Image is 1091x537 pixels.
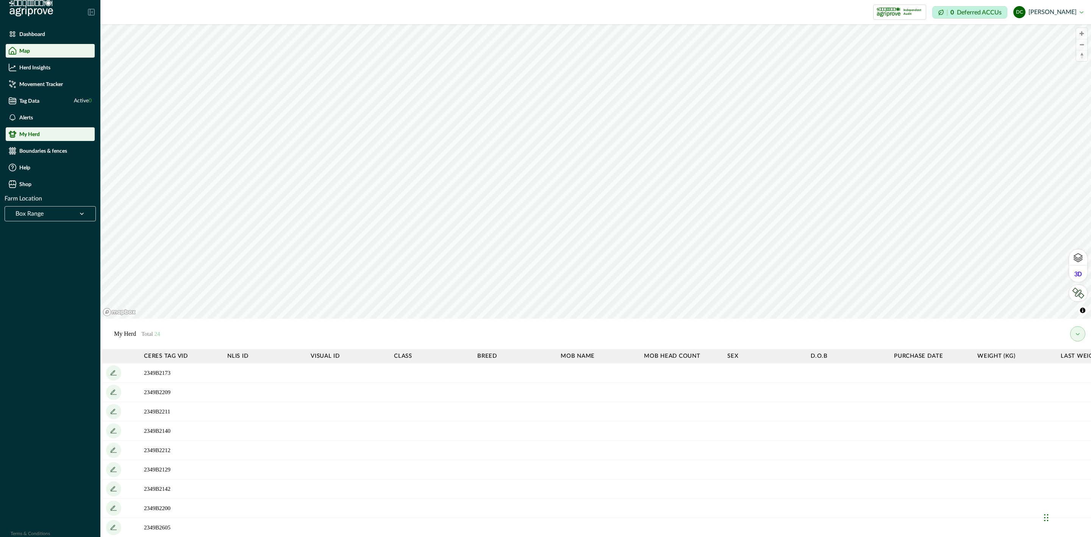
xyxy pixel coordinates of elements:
[6,111,95,124] a: Alerts
[140,349,224,363] th: Ceres Tag VID
[106,462,121,477] button: add
[106,501,121,516] button: add
[890,349,974,363] th: Purchase date
[1042,499,1080,535] iframe: Chat Widget
[6,177,95,191] a: Shop
[6,144,95,158] a: Boundaries & fences
[140,402,224,421] td: 2349B2211
[74,97,92,105] span: Active
[6,27,95,41] a: Dashboard
[19,48,30,54] p: Map
[19,31,45,37] p: Dashboard
[6,61,95,74] a: Herd Insights
[19,114,33,121] p: Alerts
[1044,506,1049,529] div: Drag
[100,24,1091,319] canvas: Map
[89,98,92,103] span: 0
[19,148,67,154] p: Boundaries & fences
[957,9,1002,15] p: Deferred ACCUs
[807,349,890,363] th: D.O.B
[557,349,640,363] th: Mob name
[140,421,224,441] td: 2349B2140
[6,161,95,174] a: Help
[19,164,30,171] p: Help
[106,385,121,400] button: add
[903,8,923,16] p: Independent Audit
[974,349,1057,363] th: Weight (kg)
[224,349,307,363] th: NLIS ID
[140,499,224,518] td: 2349B2200
[103,308,136,316] a: Mapbox logo
[106,365,121,380] button: add
[106,423,121,438] button: add
[1072,288,1084,299] img: LkRIKP7pqK064DBUf7vatyaj0RnXiK+1zEGAAAAAElFTkSuQmCC
[6,77,95,91] a: Movement Tracker
[140,479,224,499] td: 2349B2142
[1076,28,1087,39] button: Zoom in
[140,460,224,479] td: 2349B2129
[141,331,160,337] span: Total
[140,363,224,383] td: 2349B2173
[1013,3,1083,21] button: dylan cronje[PERSON_NAME]
[1078,306,1087,315] button: Toggle attribution
[106,443,121,458] button: add
[140,441,224,460] td: 2349B2212
[6,44,95,58] a: Map
[873,5,926,20] button: certification logoIndependent Audit
[19,81,63,87] p: Movement Tracker
[6,127,95,141] a: My Herd
[140,383,224,402] td: 2349B2209
[474,349,557,363] th: Breed
[1076,50,1087,61] button: Reset bearing to north
[1070,326,1085,341] button: my herd
[114,329,160,338] p: My Herd
[106,520,121,535] button: add
[19,98,39,104] p: Tag Data
[640,349,724,363] th: Mob head count
[1076,39,1087,50] button: Zoom out
[106,481,121,496] button: add
[19,64,50,70] p: Herd Insights
[19,181,31,187] p: Shop
[155,331,160,337] span: 24
[6,94,95,108] a: Tag DataActive0
[19,131,40,137] p: My Herd
[724,349,807,363] th: Sex
[307,349,390,363] th: Visual ID
[877,6,900,18] img: certification logo
[5,194,42,203] p: Farm Location
[390,349,474,363] th: Class
[106,404,121,419] button: add
[950,9,954,16] p: 0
